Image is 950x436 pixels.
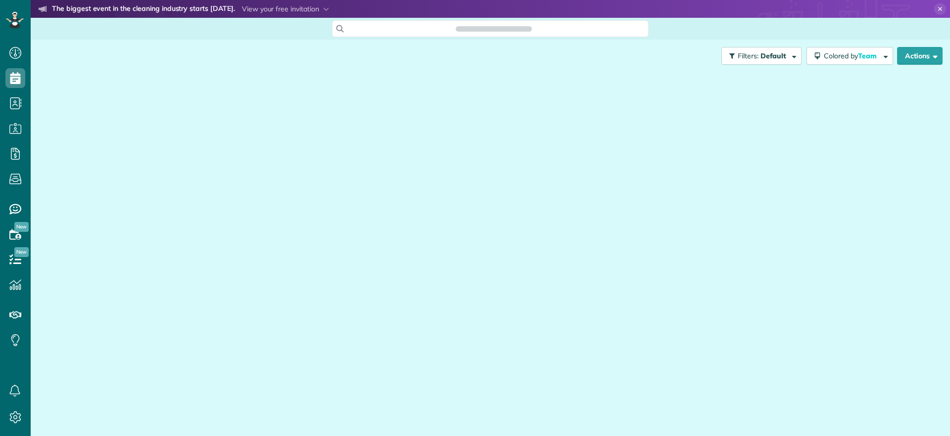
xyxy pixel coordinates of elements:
[760,51,787,60] span: Default
[52,4,235,15] strong: The biggest event in the cleaning industry starts [DATE].
[858,51,878,60] span: Team
[897,47,943,65] button: Actions
[466,24,522,34] span: Search ZenMaid…
[14,247,29,257] span: New
[824,51,880,60] span: Colored by
[721,47,802,65] button: Filters: Default
[14,222,29,232] span: New
[716,47,802,65] a: Filters: Default
[738,51,759,60] span: Filters:
[807,47,893,65] button: Colored byTeam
